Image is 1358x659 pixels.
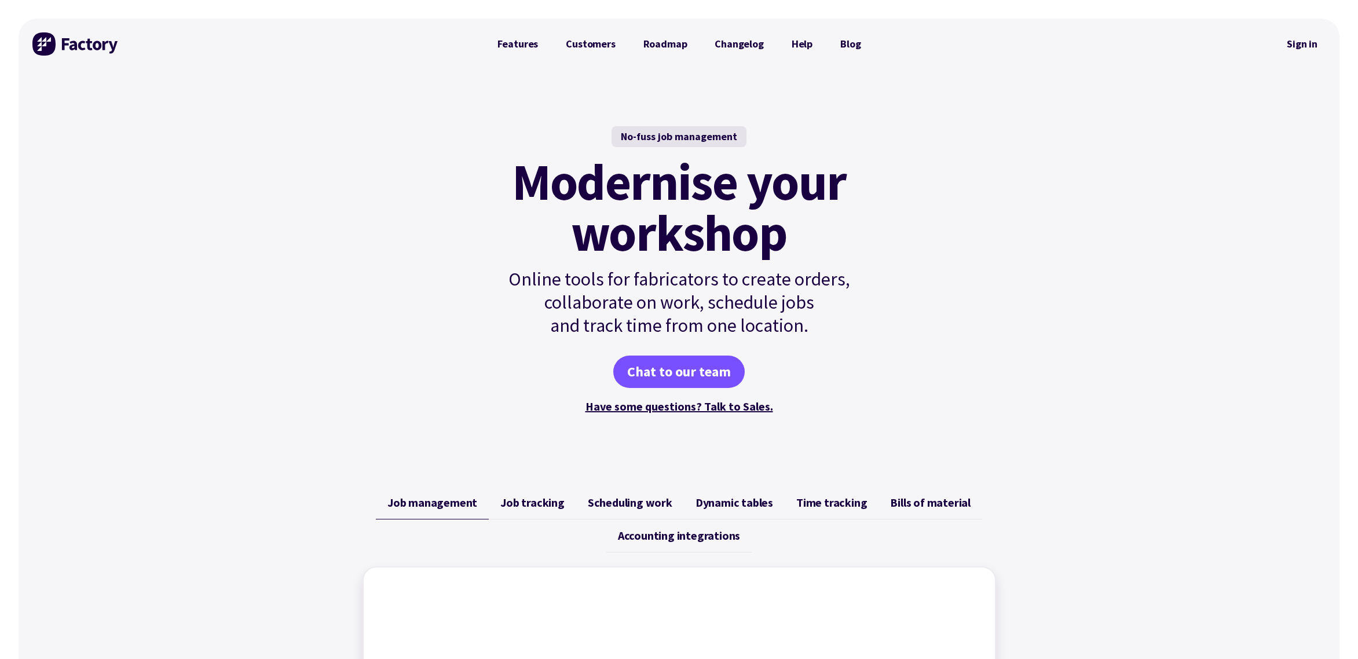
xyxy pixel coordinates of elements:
span: Accounting integrations [618,529,740,543]
a: Changelog [701,32,777,56]
a: Roadmap [629,32,701,56]
div: No-fuss job management [612,126,746,147]
a: Blog [826,32,874,56]
span: Dynamic tables [696,496,773,510]
span: Scheduling work [588,496,672,510]
a: Features [484,32,552,56]
mark: Modernise your workshop [512,156,846,258]
a: Customers [552,32,629,56]
span: Job tracking [500,496,565,510]
nav: Secondary Navigation [1279,31,1326,57]
span: Bills of material [890,496,971,510]
nav: Primary Navigation [484,32,875,56]
p: Online tools for fabricators to create orders, collaborate on work, schedule jobs and track time ... [484,268,875,337]
a: Sign in [1279,31,1326,57]
a: Chat to our team [613,356,745,388]
a: Have some questions? Talk to Sales. [585,399,773,413]
span: Time tracking [796,496,867,510]
span: Job management [387,496,477,510]
a: Help [778,32,826,56]
img: Factory [32,32,119,56]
